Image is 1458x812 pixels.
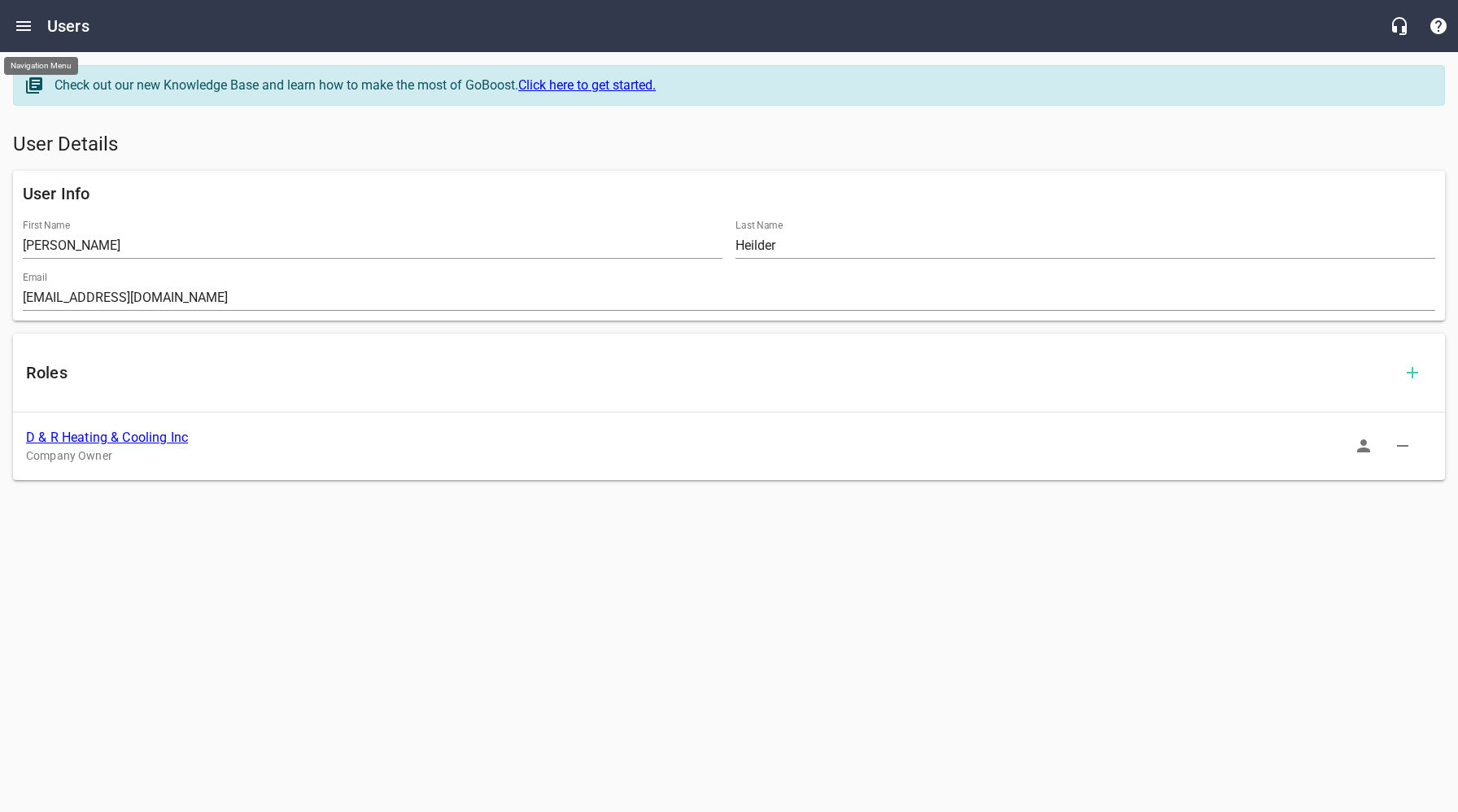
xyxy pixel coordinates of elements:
button: Sign In as Role [1344,426,1383,465]
button: Delete Role [1383,426,1422,465]
div: Check out our new Knowledge Base and learn how to make the most of GoBoost. [55,76,1428,95]
label: First Name [23,220,70,230]
h5: User Details [13,132,1445,158]
label: Last Name [736,220,783,230]
h6: Roles [26,360,1393,386]
h6: User Info [23,181,1435,207]
button: Support Portal [1419,7,1458,46]
h6: Users [47,13,89,39]
p: Company Owner [26,447,1406,465]
label: Email [23,273,47,282]
a: D & R Heating & Cooling Inc [26,430,188,445]
button: Add Role [1393,353,1432,392]
button: Open drawer [4,7,43,46]
a: Click here to get started. [518,77,656,93]
button: Live Chat [1380,7,1419,46]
